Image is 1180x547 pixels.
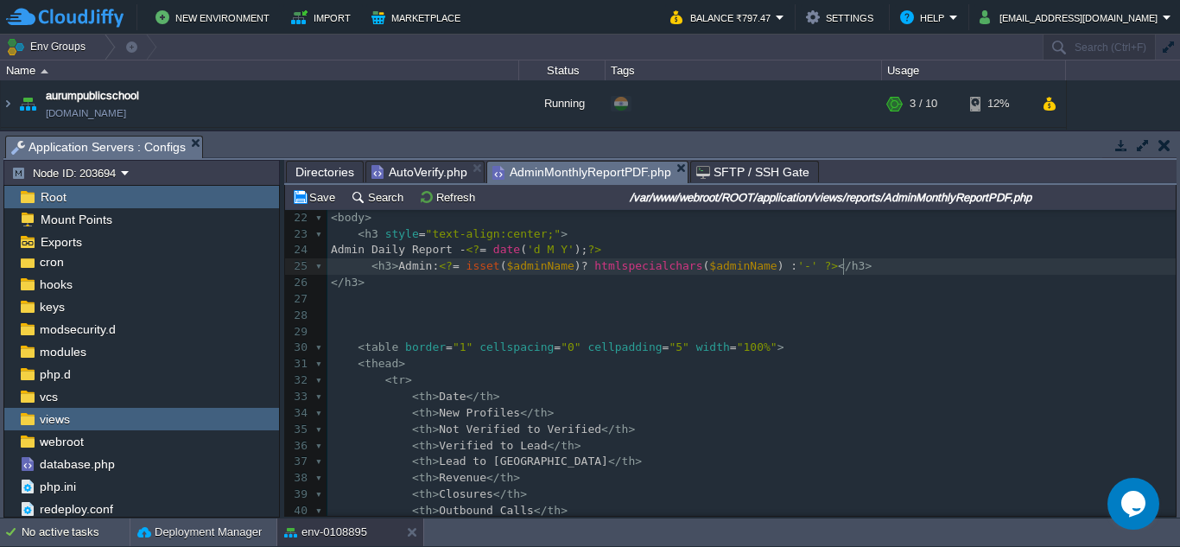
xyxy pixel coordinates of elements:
div: 31 [285,356,312,372]
span: < [358,227,365,240]
span: > [493,390,500,403]
span: </ [331,276,345,289]
button: Marketplace [371,7,466,28]
span: isset [466,259,500,272]
span: ?> [824,259,838,272]
a: database.php [36,456,117,472]
span: </ [534,504,548,517]
div: Running [519,128,606,175]
button: Refresh [419,189,480,205]
span: Closures [439,487,493,500]
span: tr [391,373,405,386]
span: th [622,455,636,467]
span: "0" [561,340,580,353]
span: $adminName [709,259,777,272]
span: = [419,227,426,240]
span: redeploy.conf [36,501,116,517]
a: [DOMAIN_NAME] [46,105,126,122]
span: < [412,471,419,484]
span: Lead to [GEOGRAPHIC_DATA] [439,455,608,467]
div: 24 [285,242,312,258]
span: </ [547,439,561,452]
span: th [419,439,433,452]
a: views [36,411,73,427]
button: Save [292,189,340,205]
span: < [385,373,392,386]
div: 12% [970,80,1026,127]
span: th [419,406,433,419]
span: AutoVerify.php [371,162,467,182]
img: AMDAwAAAACH5BAEAAAAALAAAAAABAAEAAAICRAEAOw== [41,69,48,73]
span: "100%" [737,340,777,353]
span: > [432,471,439,484]
span: > [432,390,439,403]
span: > [358,276,365,289]
span: > [405,373,412,386]
span: = [663,340,669,353]
span: th [479,390,493,403]
a: php.ini [36,479,79,494]
a: php.d [36,366,73,382]
span: ( [520,243,527,256]
div: 25 [285,258,312,275]
span: < [412,439,419,452]
span: > [777,340,784,353]
span: th [534,406,548,419]
button: [EMAIL_ADDRESS][DOMAIN_NAME] [980,7,1163,28]
span: h3 [345,276,358,289]
div: Tags [606,60,881,80]
div: Usage [883,60,1065,80]
div: 27 [285,291,312,308]
span: > [520,487,527,500]
span: > [865,259,872,272]
span: th [419,423,433,436]
span: < [412,390,419,403]
div: 35 [285,422,312,438]
div: 3 / 7 [910,128,931,175]
span: "1" [453,340,473,353]
span: Not Verified to Verified [439,423,601,436]
span: < [412,455,419,467]
button: Settings [806,7,879,28]
span: table [365,340,398,353]
a: cron [36,254,67,270]
div: 26 [285,275,312,291]
span: > [574,439,581,452]
span: </ [608,455,622,467]
span: > [432,423,439,436]
span: modules [36,344,89,359]
span: vcs [36,389,60,404]
span: thead [365,357,398,370]
span: Verified to Lead [439,439,547,452]
span: Admin Daily Report - [331,243,466,256]
span: </ [838,259,852,272]
div: 30 [285,340,312,356]
span: htmlspecialchars [594,259,702,272]
span: > [547,406,554,419]
a: webroot [36,434,86,449]
span: h3 [852,259,866,272]
span: > [513,471,520,484]
span: < [412,423,419,436]
span: = [479,243,486,256]
span: Admin: [398,259,439,272]
span: cellspacing [479,340,554,353]
span: > [432,455,439,467]
div: 11% [970,128,1026,175]
span: New Profiles [439,406,520,419]
span: aurumpublicschool [46,87,139,105]
span: hooks [36,277,75,292]
button: Node ID: 203694 [11,165,121,181]
div: 23 [285,226,312,243]
span: <? [466,243,480,256]
span: > [398,357,405,370]
button: Import [291,7,356,28]
span: th [547,504,561,517]
span: = [453,259,460,272]
span: > [561,227,568,240]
